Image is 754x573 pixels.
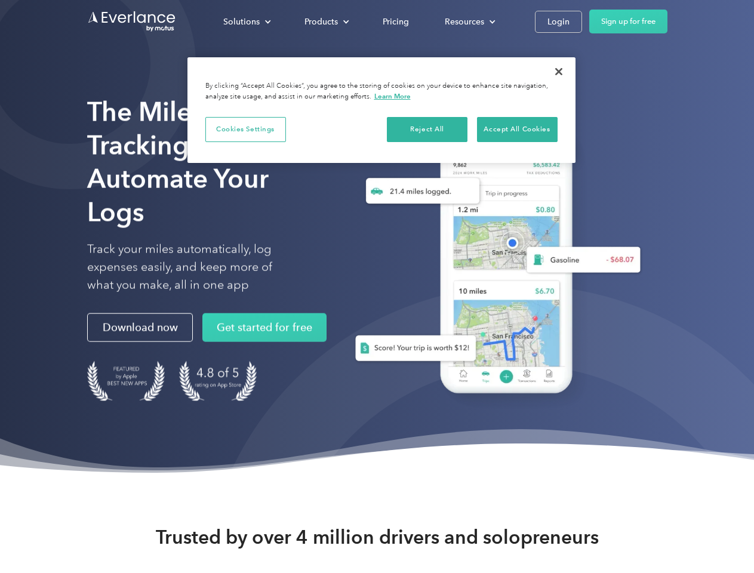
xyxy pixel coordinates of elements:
div: Solutions [223,14,260,29]
a: Pricing [371,11,421,32]
button: Reject All [387,117,467,142]
strong: Trusted by over 4 million drivers and solopreneurs [156,525,599,549]
div: Resources [433,11,505,32]
div: Cookie banner [187,57,575,163]
a: Download now [87,313,193,342]
button: Accept All Cookies [477,117,558,142]
a: Go to homepage [87,10,177,33]
p: Track your miles automatically, log expenses easily, and keep more of what you make, all in one app [87,241,300,294]
div: Privacy [187,57,575,163]
div: Products [293,11,359,32]
img: Badge for Featured by Apple Best New Apps [87,361,165,401]
button: Cookies Settings [205,117,286,142]
div: Resources [445,14,484,29]
a: More information about your privacy, opens in a new tab [374,92,411,100]
a: Login [535,11,582,33]
button: Close [546,58,572,85]
div: By clicking “Accept All Cookies”, you agree to the storing of cookies on your device to enhance s... [205,81,558,102]
div: Solutions [211,11,281,32]
div: Products [304,14,338,29]
div: Pricing [383,14,409,29]
img: Everlance, mileage tracker app, expense tracking app [336,113,650,411]
img: 4.9 out of 5 stars on the app store [179,361,257,401]
a: Sign up for free [589,10,667,33]
div: Login [547,14,570,29]
a: Get started for free [202,313,327,342]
